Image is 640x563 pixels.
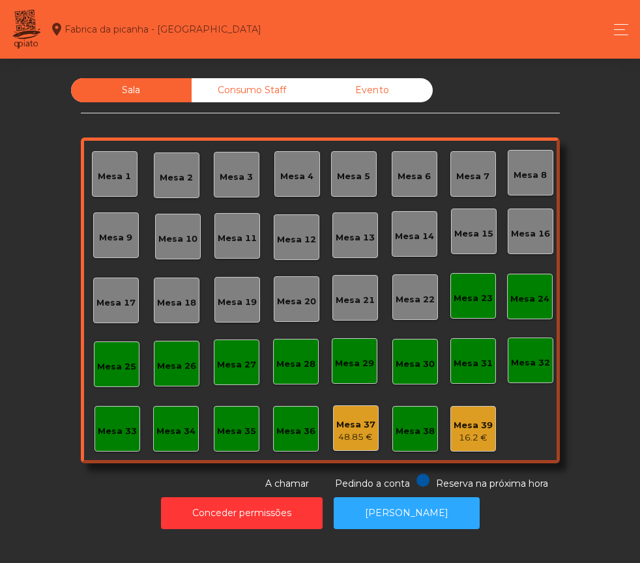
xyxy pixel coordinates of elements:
[336,431,375,444] div: 48.85 €
[514,169,547,182] div: Mesa 8
[158,233,197,246] div: Mesa 10
[454,227,493,240] div: Mesa 15
[218,296,257,309] div: Mesa 19
[99,231,132,244] div: Mesa 9
[334,497,480,529] button: [PERSON_NAME]
[396,425,435,438] div: Mesa 38
[335,357,374,370] div: Mesa 29
[454,292,493,305] div: Mesa 23
[510,293,549,306] div: Mesa 24
[276,358,315,371] div: Mesa 28
[96,296,136,310] div: Mesa 17
[335,478,410,489] span: Pedindo a conta
[337,170,370,183] div: Mesa 5
[336,231,375,244] div: Mesa 13
[456,170,489,183] div: Mesa 7
[217,358,256,371] div: Mesa 27
[605,21,630,38] button: Toggle navigation
[436,478,548,489] span: Reserva na próxima hora
[454,431,493,444] div: 16.2 €
[511,356,550,369] div: Mesa 32
[277,233,316,246] div: Mesa 12
[157,296,196,310] div: Mesa 18
[396,293,435,306] div: Mesa 22
[217,425,256,438] div: Mesa 35
[98,170,131,183] div: Mesa 1
[277,295,316,308] div: Mesa 20
[265,478,309,489] span: A chamar
[276,425,315,438] div: Mesa 36
[220,171,253,184] div: Mesa 3
[312,78,433,102] div: Evento
[71,78,192,102] div: Sala
[398,170,431,183] div: Mesa 6
[10,7,42,52] img: qpiato
[156,425,196,438] div: Mesa 34
[192,78,312,102] div: Consumo Staff
[454,419,493,432] div: Mesa 39
[454,357,493,370] div: Mesa 31
[218,232,257,245] div: Mesa 11
[336,418,375,431] div: Mesa 37
[161,497,323,529] button: Conceder permissões
[160,171,193,184] div: Mesa 2
[511,227,550,240] div: Mesa 16
[49,13,261,46] div: Fabrica da picanha - [GEOGRAPHIC_DATA]
[280,170,313,183] div: Mesa 4
[395,230,434,243] div: Mesa 14
[336,294,375,307] div: Mesa 21
[49,22,65,37] i: location_on
[98,425,137,438] div: Mesa 33
[157,360,196,373] div: Mesa 26
[97,360,136,373] div: Mesa 25
[396,358,435,371] div: Mesa 30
